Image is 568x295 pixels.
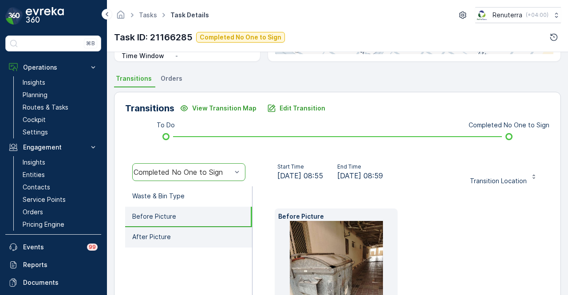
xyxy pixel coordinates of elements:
[469,121,549,130] p: Completed No One to Sign
[139,11,157,19] a: Tasks
[526,12,548,19] p: ( +04:00 )
[174,101,262,115] button: View Transition Map
[23,220,64,229] p: Pricing Engine
[277,163,323,170] p: Start Time
[23,195,66,204] p: Service Points
[114,31,193,44] p: Task ID: 21166285
[277,170,323,181] span: [DATE] 08:55
[19,169,101,181] a: Entities
[200,33,281,42] p: Completed No One to Sign
[116,74,152,83] span: Transitions
[169,11,211,20] span: Task Details
[5,274,101,291] a: Documents
[23,278,98,287] p: Documents
[470,177,527,185] p: Transition Location
[23,183,50,192] p: Contacts
[157,121,175,130] p: To Do
[125,102,174,115] p: Transitions
[5,256,101,274] a: Reports
[19,193,101,206] a: Service Points
[5,59,101,76] button: Operations
[465,165,543,179] button: Transition Location
[175,51,251,60] p: -
[132,212,176,221] p: Before Picture
[19,206,101,218] a: Orders
[19,101,101,114] a: Routes & Tasks
[23,260,98,269] p: Reports
[86,40,95,47] p: ⌘B
[262,101,331,115] button: Edit Transition
[116,13,126,21] a: Homepage
[132,192,185,201] p: Waste & Bin Type
[280,104,325,113] p: Edit Transition
[23,170,45,179] p: Entities
[23,115,46,124] p: Cockpit
[23,158,45,167] p: Insights
[19,89,101,101] a: Planning
[19,218,101,231] a: Pricing Engine
[23,90,47,99] p: Planning
[19,114,101,126] a: Cockpit
[122,51,172,60] p: Time Window
[493,11,522,20] p: Renuterra
[132,232,171,241] p: After Picture
[475,7,561,23] button: Renuterra(+04:00)
[5,138,101,156] button: Engagement
[196,32,285,43] button: Completed No One to Sign
[23,128,48,137] p: Settings
[337,163,383,170] p: End Time
[23,208,43,216] p: Orders
[19,126,101,138] a: Settings
[192,104,256,113] p: View Transition Map
[23,63,83,72] p: Operations
[161,74,182,83] span: Orders
[19,156,101,169] a: Insights
[134,168,232,176] div: Completed No One to Sign
[23,243,82,252] p: Events
[19,76,101,89] a: Insights
[5,7,23,25] img: logo
[23,103,68,112] p: Routes & Tasks
[89,244,96,251] p: 99
[23,78,45,87] p: Insights
[26,7,64,25] img: logo_dark-DEwI_e13.png
[19,181,101,193] a: Contacts
[5,238,101,256] a: Events99
[278,212,394,221] p: Before Picture
[23,143,83,152] p: Engagement
[337,170,383,181] span: [DATE] 08:59
[475,10,489,20] img: Screenshot_2024-07-26_at_13.33.01.png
